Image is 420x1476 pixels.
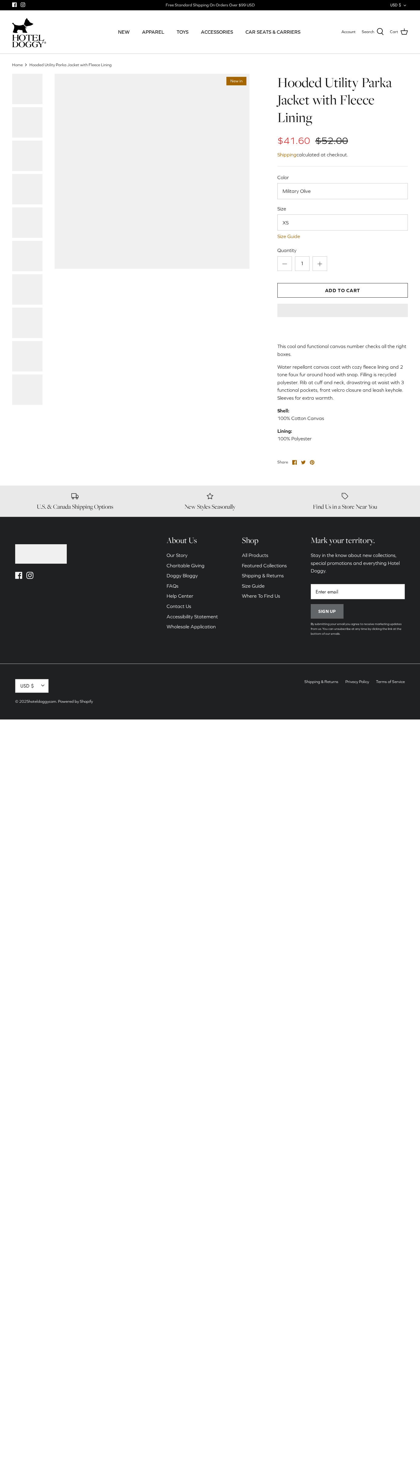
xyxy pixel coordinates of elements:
a: Where To Find Us [242,593,280,599]
h1: Hooded Utility Parka Jacket with Fleece Lining [277,74,408,126]
a: Shipping [277,152,296,157]
a: All Products [242,552,268,558]
a: Privacy Policy [345,679,369,684]
a: Instagram [21,2,25,7]
a: hoteldoggycom [12,16,46,47]
a: NEW [113,22,135,42]
a: Charitable Giving [167,563,205,568]
p: By submitting your email you agree to receive marketing updates from us. You can unsubscribe at a... [311,622,405,636]
p: Stay in the know about new collections, special promotions and everything Hotel Doggy. [311,552,405,575]
span: Account [341,29,356,34]
a: Featured Collections [242,563,287,568]
a: Account [341,29,356,35]
a: Contact Us [167,603,191,609]
h6: Shop [242,535,287,545]
a: Our Story [167,552,188,558]
div: Primary navigation [90,22,328,42]
h6: About Us [167,535,218,545]
h6: U.S. & Canada Shipping Options [12,503,138,511]
label: Size [277,205,408,212]
span: $52.00 [315,135,348,146]
label: Color [277,174,408,181]
a: Facebook [15,572,22,579]
button: USD $ [15,679,49,693]
div: calculated at checkout. [277,151,408,159]
a: Size Guide [277,234,408,239]
a: Shipping & Returns [242,573,284,578]
span: $41.60 [277,135,310,146]
span: New in [226,77,246,86]
button: Add to Cart [277,283,408,298]
h6: New Styles Seasonally [147,503,273,511]
h6: Mark your territory. [311,535,405,545]
span: Cart [390,29,398,35]
nav: Breadcrumbs [12,62,408,68]
img: dog-icon.svg [12,16,33,35]
a: FAQs [167,583,178,589]
a: CAR SEATS & CARRIERS [240,22,306,42]
a: U.S. & Canada Shipping Options [12,492,138,511]
div: Free Standard Shipping On Orders Over $99 USD [166,2,255,8]
span: Share [277,460,288,464]
a: hoteldoggycom [29,699,56,704]
a: Shipping & Returns [304,679,338,684]
a: Help Center [167,593,193,599]
div: Secondary navigation [161,535,224,642]
input: Email [311,584,405,600]
a: Instagram [26,572,33,579]
p: 100% Polyester [277,427,408,443]
h6: Find Us in a Store Near You [282,503,408,511]
input: Quantity [295,256,310,271]
div: Secondary navigation [236,535,293,642]
a: TOYS [171,22,194,42]
p: This cool and functional canvas number checks all the right boxes. [277,343,408,358]
img: hoteldoggycom [12,35,46,47]
a: Search [362,28,384,36]
a: Cart [390,28,408,36]
ul: Secondary navigation [301,679,408,688]
button: Sign up [311,604,344,619]
a: Facebook [12,2,17,7]
a: Size Guide [242,583,265,589]
a: Free Standard Shipping On Orders Over $99 USD [166,1,255,10]
span: © 2025 . [15,699,57,704]
a: Doggy Bloggy [167,573,198,578]
a: Home [12,62,23,67]
a: Find Us in a Store Near You [282,492,408,511]
a: APPAREL [137,22,170,42]
a: Powered by Shopify [58,699,93,704]
strong: Lining: [277,428,292,434]
strong: Shell: [277,408,289,413]
p: Water repellant canvas coat with cozy fleece lining and 2 tone faux fur around hood with snap. Fi... [277,363,408,402]
a: ACCESSORIES [195,22,239,42]
a: Accessibility Statement [167,614,218,619]
a: Hooded Utility Parka Jacket with Fleece Lining [29,62,112,67]
label: Quantity [277,247,408,254]
span: Search [362,29,374,35]
a: Terms of Service [376,679,405,684]
a: Wholesale Application [167,624,216,629]
p: 100% Cotton Canvas [277,407,408,422]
